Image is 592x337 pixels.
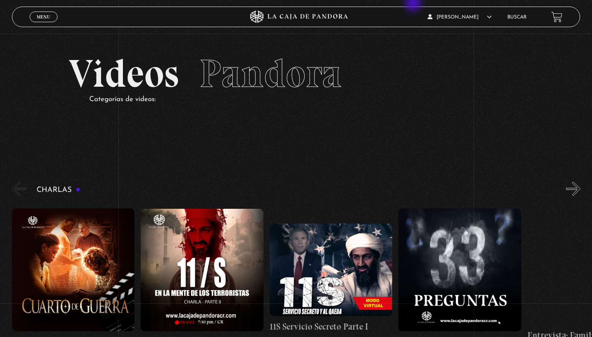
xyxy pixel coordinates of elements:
[89,93,523,106] p: Categorías de videos:
[551,12,562,23] a: View your shopping cart
[37,186,81,194] h3: Charlas
[428,15,492,20] span: [PERSON_NAME]
[12,182,26,196] button: Previous
[270,320,393,333] h4: 11S Servicio Secreto Parte I
[37,14,50,19] span: Menu
[507,15,527,20] a: Buscar
[69,54,523,93] h2: Videos
[199,50,342,97] span: Pandora
[566,182,580,196] button: Next
[34,21,53,27] span: Cerrar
